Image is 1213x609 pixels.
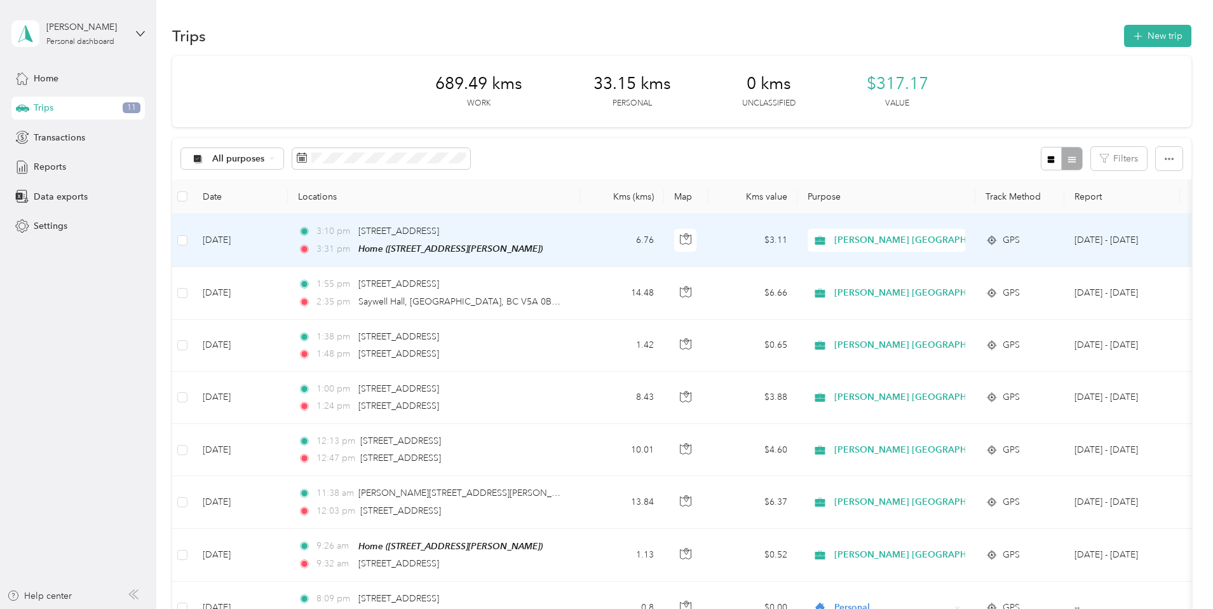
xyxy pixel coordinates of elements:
[358,541,543,551] span: Home ([STREET_ADDRESS][PERSON_NAME])
[358,593,439,604] span: [STREET_ADDRESS]
[834,338,1006,352] span: [PERSON_NAME] [GEOGRAPHIC_DATA]
[358,331,439,342] span: [STREET_ADDRESS]
[193,372,288,424] td: [DATE]
[193,214,288,267] td: [DATE]
[1064,267,1180,319] td: Sep 1 - 30, 2025
[193,179,288,214] th: Date
[1064,424,1180,476] td: Sep 1 - 30, 2025
[360,435,441,446] span: [STREET_ADDRESS]
[1064,214,1180,267] td: Sep 1 - 30, 2025
[1064,476,1180,528] td: Sep 1 - 30, 2025
[360,505,441,516] span: [STREET_ADDRESS]
[34,160,66,174] span: Reports
[1064,320,1180,372] td: Sep 1 - 30, 2025
[834,233,1006,247] span: [PERSON_NAME] [GEOGRAPHIC_DATA]
[1003,548,1020,562] span: GPS
[708,424,797,476] td: $4.60
[1064,372,1180,424] td: Sep 1 - 30, 2025
[358,400,439,411] span: [STREET_ADDRESS]
[1003,443,1020,457] span: GPS
[834,443,1006,457] span: [PERSON_NAME] [GEOGRAPHIC_DATA]
[316,504,355,518] span: 12:03 pm
[46,20,126,34] div: [PERSON_NAME]
[834,548,1006,562] span: [PERSON_NAME] [GEOGRAPHIC_DATA]
[1142,538,1213,609] iframe: Everlance-gr Chat Button Frame
[316,330,353,344] span: 1:38 pm
[834,286,1006,300] span: [PERSON_NAME] [GEOGRAPHIC_DATA]
[123,102,140,114] span: 11
[580,529,664,582] td: 1.13
[193,320,288,372] td: [DATE]
[1064,529,1180,582] td: Sep 1 - 30, 2025
[358,348,439,359] span: [STREET_ADDRESS]
[797,179,975,214] th: Purpose
[1124,25,1191,47] button: New trip
[193,424,288,476] td: [DATE]
[708,320,797,372] td: $0.65
[613,98,652,109] p: Personal
[34,101,53,114] span: Trips
[708,267,797,319] td: $6.66
[7,589,72,603] button: Help center
[580,214,664,267] td: 6.76
[867,74,928,94] span: $317.17
[664,179,708,214] th: Map
[580,267,664,319] td: 14.48
[316,224,353,238] span: 3:10 pm
[34,131,85,144] span: Transactions
[1064,179,1180,214] th: Report
[1003,233,1020,247] span: GPS
[885,98,909,109] p: Value
[288,179,580,214] th: Locations
[316,557,353,571] span: 9:32 am
[580,424,664,476] td: 10.01
[316,295,353,309] span: 2:35 pm
[358,383,439,394] span: [STREET_ADDRESS]
[1091,147,1147,170] button: Filters
[316,277,353,291] span: 1:55 pm
[708,214,797,267] td: $3.11
[46,38,114,46] div: Personal dashboard
[193,529,288,582] td: [DATE]
[316,592,353,606] span: 8:09 pm
[316,434,355,448] span: 12:13 pm
[580,179,664,214] th: Kms (kms)
[975,179,1064,214] th: Track Method
[316,451,355,465] span: 12:47 pm
[316,242,353,256] span: 3:31 pm
[742,98,796,109] p: Unclassified
[358,243,543,254] span: Home ([STREET_ADDRESS][PERSON_NAME])
[834,495,1006,509] span: [PERSON_NAME] [GEOGRAPHIC_DATA]
[358,278,439,289] span: [STREET_ADDRESS]
[708,179,797,214] th: Kms value
[358,226,439,236] span: [STREET_ADDRESS]
[34,72,58,85] span: Home
[467,98,491,109] p: Work
[316,539,353,553] span: 9:26 am
[172,29,206,43] h1: Trips
[212,154,265,163] span: All purposes
[435,74,522,94] span: 689.49 kms
[580,476,664,528] td: 13.84
[1003,338,1020,352] span: GPS
[193,476,288,528] td: [DATE]
[580,320,664,372] td: 1.42
[34,219,67,233] span: Settings
[747,74,791,94] span: 0 kms
[316,347,353,361] span: 1:48 pm
[1003,286,1020,300] span: GPS
[1003,390,1020,404] span: GPS
[316,399,353,413] span: 1:24 pm
[316,382,353,396] span: 1:00 pm
[708,476,797,528] td: $6.37
[316,486,353,500] span: 11:38 am
[358,296,653,307] span: Saywell Hall, [GEOGRAPHIC_DATA], BC V5A 0B9, [GEOGRAPHIC_DATA]
[358,488,580,498] span: [PERSON_NAME][STREET_ADDRESS][PERSON_NAME]
[193,267,288,319] td: [DATE]
[1003,495,1020,509] span: GPS
[834,390,1006,404] span: [PERSON_NAME] [GEOGRAPHIC_DATA]
[708,529,797,582] td: $0.52
[34,190,88,203] span: Data exports
[708,372,797,424] td: $3.88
